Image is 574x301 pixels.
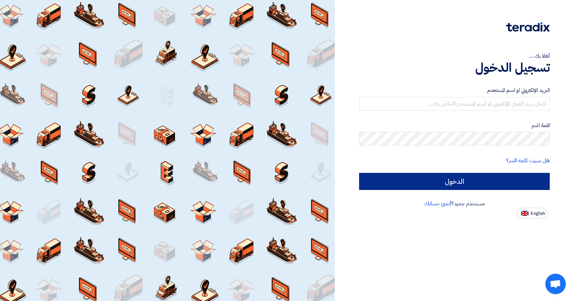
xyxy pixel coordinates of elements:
[359,97,550,111] input: أدخل بريد العمل الإلكتروني او اسم المستخدم الخاص بك ...
[424,200,451,208] a: أنشئ حسابك
[506,22,550,32] img: Teradix logo
[359,60,550,75] h1: تسجيل الدخول
[359,52,550,60] div: أهلا بك ...
[359,86,550,94] label: البريد الإلكتروني او اسم المستخدم
[359,173,550,190] input: الدخول
[517,208,547,219] button: English
[506,156,550,165] a: هل نسيت كلمة السر؟
[545,274,566,294] a: Open chat
[521,211,529,216] img: en-US.png
[359,200,550,208] div: مستخدم جديد؟
[359,122,550,129] label: كلمة السر
[531,211,545,216] span: English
